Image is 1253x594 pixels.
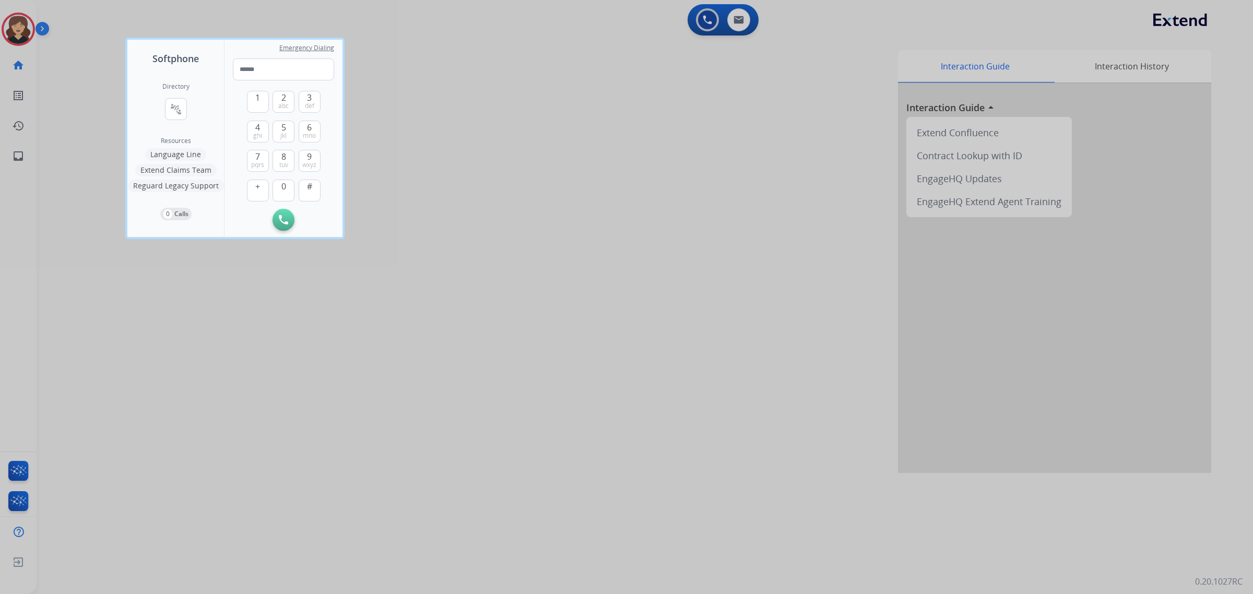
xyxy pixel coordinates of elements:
[279,161,288,169] span: tuv
[281,91,286,104] span: 2
[299,91,321,113] button: 3def
[303,132,316,140] span: mno
[255,150,260,163] span: 7
[247,180,269,201] button: +
[307,91,312,104] span: 3
[273,121,294,142] button: 5jkl
[281,180,286,193] span: 0
[174,209,188,219] p: Calls
[255,91,260,104] span: 1
[279,44,334,52] span: Emergency Dialing
[247,121,269,142] button: 4ghi
[1195,575,1243,588] p: 0.20.1027RC
[307,150,312,163] span: 9
[279,215,288,224] img: call-button
[299,150,321,172] button: 9wxyz
[253,132,262,140] span: ghi
[160,208,192,220] button: 0Calls
[273,150,294,172] button: 8tuv
[162,82,190,91] h2: Directory
[281,150,286,163] span: 8
[305,102,314,110] span: def
[299,121,321,142] button: 6mno
[273,91,294,113] button: 2abc
[307,180,312,193] span: #
[307,121,312,134] span: 6
[255,180,260,193] span: +
[281,121,286,134] span: 5
[152,51,199,66] span: Softphone
[273,180,294,201] button: 0
[247,150,269,172] button: 7pqrs
[280,132,287,140] span: jkl
[247,91,269,113] button: 1
[170,103,182,115] mat-icon: connect_without_contact
[278,102,289,110] span: abc
[161,137,191,145] span: Resources
[251,161,264,169] span: pqrs
[255,121,260,134] span: 4
[145,148,206,161] button: Language Line
[135,164,217,176] button: Extend Claims Team
[128,180,224,192] button: Reguard Legacy Support
[163,209,172,219] p: 0
[302,161,316,169] span: wxyz
[299,180,321,201] button: #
